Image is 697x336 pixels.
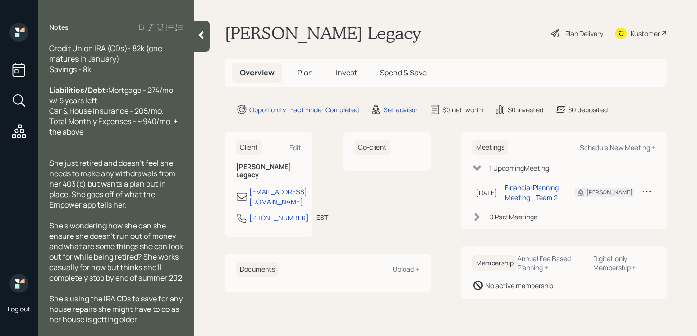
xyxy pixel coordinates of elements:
[442,105,483,115] div: $0 net-worth
[593,254,655,272] div: Digital-only Membership +
[249,213,309,223] div: [PHONE_NUMBER]
[508,105,543,115] div: $0 invested
[587,188,633,197] div: [PERSON_NAME]
[393,264,419,273] div: Upload +
[236,140,262,155] h6: Client
[236,262,279,277] h6: Documents
[49,158,177,210] span: She just retired and doesn't feel she needs to make any withdrawals from her 403(b) but wants a p...
[384,105,418,115] div: Set advisor
[49,220,184,283] span: She's wondering how she can she ensure she doesn't run out of money and what are some things she ...
[580,143,655,152] div: Schedule New Meeting +
[565,28,603,38] div: Plan Delivery
[49,33,164,74] span: Former 403(b) - 123k Credit Union IRA (CDs)- 82k (one matures in January) Savings - 8k
[486,281,553,291] div: No active membership
[489,163,549,173] div: 1 Upcoming Meeting
[236,163,301,179] h6: [PERSON_NAME] Legacy
[336,67,357,78] span: Invest
[316,212,328,222] div: EST
[249,187,307,207] div: [EMAIL_ADDRESS][DOMAIN_NAME]
[49,85,108,95] span: Liabilities/Debt:
[240,67,275,78] span: Overview
[9,274,28,293] img: retirable_logo.png
[297,67,313,78] span: Plan
[380,67,427,78] span: Spend & Save
[568,105,608,115] div: $0 deposited
[225,23,421,44] h1: [PERSON_NAME] Legacy
[289,143,301,152] div: Edit
[517,254,586,272] div: Annual Fee Based Planning +
[476,188,497,198] div: [DATE]
[472,255,517,271] h6: Membership
[354,140,390,155] h6: Co-client
[631,28,660,38] div: Kustomer
[472,140,508,155] h6: Meetings
[8,304,30,313] div: Log out
[49,23,69,32] label: Notes
[505,182,560,202] div: Financial Planning Meeting - Team 2
[49,293,184,325] span: She's using the IRA CDs to save for any house repairs she might have to do as her house is gettin...
[489,212,537,222] div: 0 Past Meeting s
[49,85,179,137] span: Mortgage - 274/mo. w/ 5 years left Car & House Insurance - 205/mo. Total Monthly Expenses - ~940/...
[249,105,359,115] div: Opportunity · Fact Finder Completed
